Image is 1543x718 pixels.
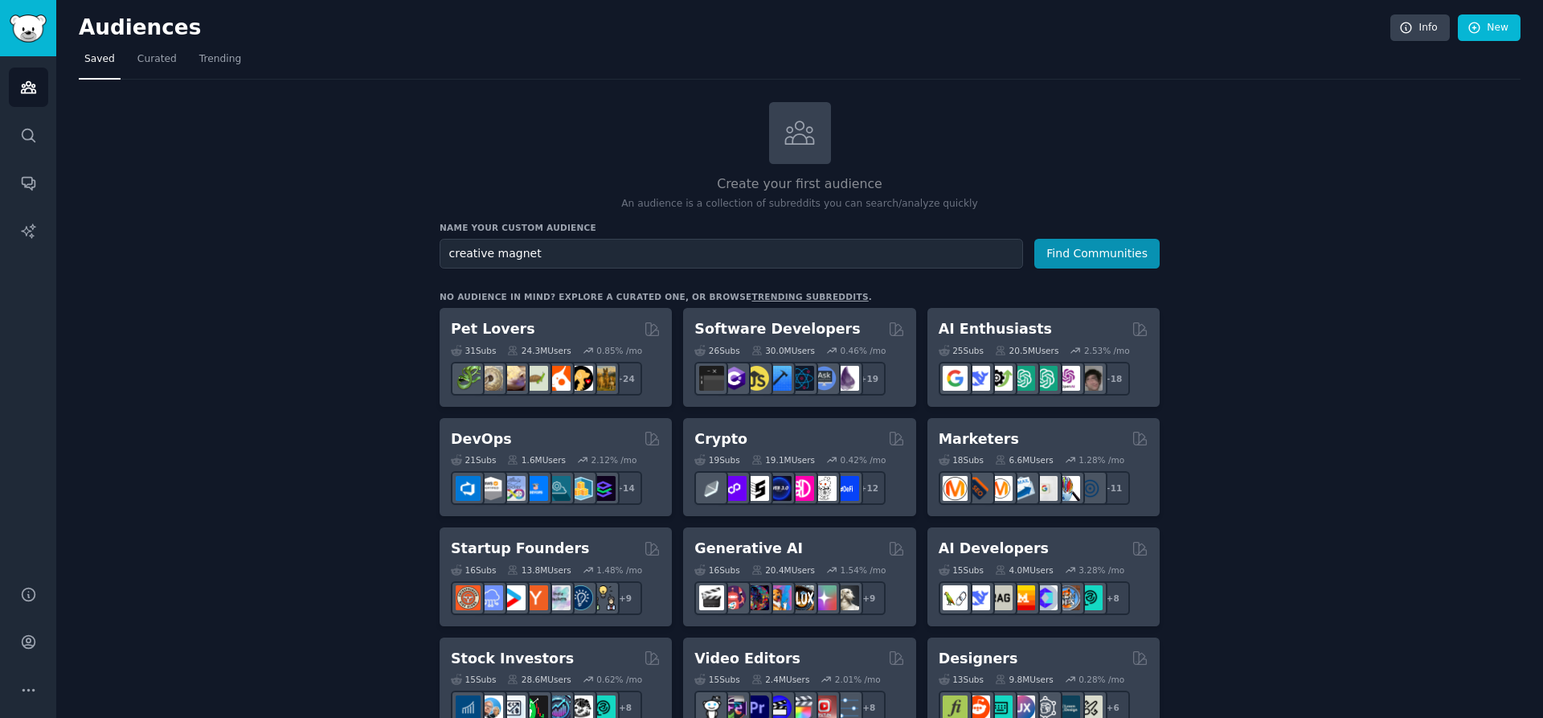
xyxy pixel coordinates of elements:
div: 2.4M Users [751,674,810,685]
img: reactnative [789,366,814,391]
img: AskComputerScience [812,366,837,391]
h2: Create your first audience [440,174,1160,195]
div: 3.28 % /mo [1078,564,1124,576]
img: bigseo [965,476,990,501]
img: AItoolsCatalog [988,366,1013,391]
div: + 9 [608,581,642,615]
span: Saved [84,52,115,67]
div: 6.6M Users [995,454,1054,466]
a: Info [1390,14,1450,42]
a: trending subreddits [751,292,868,302]
a: Saved [79,47,121,80]
img: Rag [988,585,1013,610]
img: ethstaker [744,476,769,501]
h2: Stock Investors [451,649,574,669]
div: 1.54 % /mo [841,564,886,576]
img: aws_cdk [568,476,593,501]
img: starryai [812,585,837,610]
span: Trending [199,52,241,67]
img: web3 [767,476,792,501]
div: + 12 [852,471,886,505]
img: learnjavascript [744,366,769,391]
img: deepdream [744,585,769,610]
div: 30.0M Users [751,345,815,356]
div: 28.6M Users [507,674,571,685]
div: 9.8M Users [995,674,1054,685]
img: aivideo [699,585,724,610]
img: GoogleGeminiAI [943,366,968,391]
h2: Designers [939,649,1018,669]
button: Find Communities [1034,239,1160,269]
div: 16 Sub s [451,564,496,576]
img: sdforall [767,585,792,610]
div: 0.42 % /mo [841,454,886,466]
div: 1.6M Users [507,454,566,466]
img: cockatiel [546,366,571,391]
div: + 9 [852,581,886,615]
img: azuredevops [456,476,481,501]
img: OpenAIDev [1055,366,1080,391]
img: platformengineering [546,476,571,501]
img: LangChain [943,585,968,610]
img: defiblockchain [789,476,814,501]
img: software [699,366,724,391]
div: 2.01 % /mo [835,674,881,685]
h2: Generative AI [694,539,803,559]
div: No audience in mind? Explore a curated one, or browse . [440,291,872,302]
img: ethfinance [699,476,724,501]
img: herpetology [456,366,481,391]
div: + 14 [608,471,642,505]
img: OnlineMarketing [1078,476,1103,501]
div: 24.3M Users [507,345,571,356]
img: ArtificalIntelligence [1078,366,1103,391]
h2: Video Editors [694,649,800,669]
img: PetAdvice [568,366,593,391]
p: An audience is a collection of subreddits you can search/analyze quickly [440,197,1160,211]
a: New [1458,14,1520,42]
span: Curated [137,52,177,67]
img: googleads [1033,476,1058,501]
div: 16 Sub s [694,564,739,576]
h2: AI Enthusiasts [939,319,1052,339]
div: 1.48 % /mo [596,564,642,576]
div: 4.0M Users [995,564,1054,576]
img: csharp [722,366,747,391]
img: AWS_Certified_Experts [478,476,503,501]
h2: Marketers [939,429,1019,449]
div: 0.28 % /mo [1078,674,1124,685]
img: Entrepreneurship [568,585,593,610]
div: 15 Sub s [451,674,496,685]
img: DeepSeek [965,585,990,610]
img: content_marketing [943,476,968,501]
img: dalle2 [722,585,747,610]
img: DreamBooth [834,585,859,610]
img: 0xPolygon [722,476,747,501]
img: turtle [523,366,548,391]
div: + 19 [852,362,886,396]
a: Curated [132,47,182,80]
h2: AI Developers [939,539,1049,559]
input: Pick a short name, like "Digital Marketers" or "Movie-Goers" [440,239,1023,269]
h2: Software Developers [694,319,860,339]
img: DevOpsLinks [523,476,548,501]
div: 0.85 % /mo [596,345,642,356]
div: 2.12 % /mo [591,454,637,466]
div: 18 Sub s [939,454,984,466]
img: indiehackers [546,585,571,610]
a: Trending [194,47,247,80]
img: MistralAI [1010,585,1035,610]
img: CryptoNews [812,476,837,501]
h2: Startup Founders [451,539,589,559]
img: Docker_DevOps [501,476,526,501]
img: MarketingResearch [1055,476,1080,501]
div: + 8 [1096,581,1130,615]
div: 13 Sub s [939,674,984,685]
img: OpenSourceAI [1033,585,1058,610]
img: ballpython [478,366,503,391]
img: dogbreed [591,366,616,391]
div: 13.8M Users [507,564,571,576]
div: 19.1M Users [751,454,815,466]
div: 0.46 % /mo [841,345,886,356]
h2: Crypto [694,429,747,449]
div: 0.62 % /mo [596,674,642,685]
